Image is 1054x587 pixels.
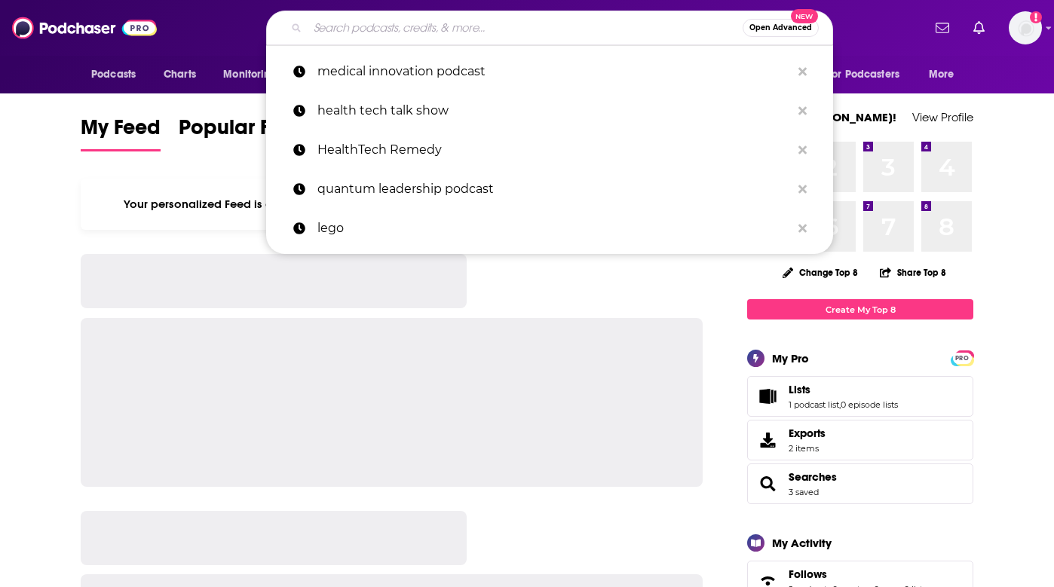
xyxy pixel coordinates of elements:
[223,64,277,85] span: Monitoring
[164,64,196,85] span: Charts
[266,170,833,209] a: quantum leadership podcast
[879,258,947,287] button: Share Top 8
[789,426,826,440] span: Exports
[839,399,841,410] span: ,
[747,376,973,417] span: Lists
[81,115,161,149] span: My Feed
[266,209,833,248] a: lego
[747,420,973,460] a: Exports
[953,353,971,364] span: PRO
[266,11,833,45] div: Search podcasts, credits, & more...
[817,60,921,89] button: open menu
[179,115,307,151] a: Popular Feed
[266,130,833,170] a: HealthTech Remedy
[1030,11,1042,23] svg: Email not verified
[1009,11,1042,44] button: Show profile menu
[930,15,955,41] a: Show notifications dropdown
[81,60,155,89] button: open menu
[266,91,833,130] a: health tech talk show
[747,299,973,319] a: Create My Top 8
[154,60,205,89] a: Charts
[772,351,809,365] div: My Pro
[789,470,837,484] a: Searches
[789,567,927,581] a: Follows
[929,64,954,85] span: More
[789,487,819,497] a: 3 saved
[743,19,819,37] button: Open AdvancedNew
[747,463,973,504] span: Searches
[1009,11,1042,44] span: Logged in as jbarbour
[317,52,791,91] p: medical innovation podcast
[789,567,827,581] span: Follows
[81,179,703,230] div: Your personalized Feed is curated based on the Podcasts, Creators, Users, and Lists that you Follow.
[12,14,157,42] img: Podchaser - Follow, Share and Rate Podcasts
[749,24,812,32] span: Open Advanced
[317,130,791,170] p: HealthTech Remedy
[774,263,867,282] button: Change Top 8
[752,473,783,494] a: Searches
[827,64,899,85] span: For Podcasters
[912,110,973,124] a: View Profile
[918,60,973,89] button: open menu
[841,399,898,410] a: 0 episode lists
[789,443,826,454] span: 2 items
[308,16,743,40] input: Search podcasts, credits, & more...
[789,383,898,396] a: Lists
[953,352,971,363] a: PRO
[266,52,833,91] a: medical innovation podcast
[317,170,791,209] p: quantum leadership podcast
[791,9,818,23] span: New
[967,15,991,41] a: Show notifications dropdown
[317,91,791,130] p: health tech talk show
[317,209,791,248] p: lego
[81,115,161,151] a: My Feed
[213,60,296,89] button: open menu
[1009,11,1042,44] img: User Profile
[752,386,783,407] a: Lists
[789,383,810,396] span: Lists
[91,64,136,85] span: Podcasts
[772,536,832,550] div: My Activity
[752,430,783,451] span: Exports
[789,399,839,410] a: 1 podcast list
[179,115,307,149] span: Popular Feed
